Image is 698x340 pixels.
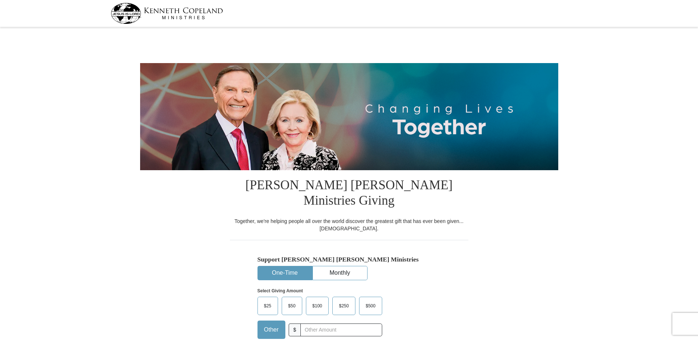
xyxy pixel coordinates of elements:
span: $100 [309,300,326,311]
div: Together, we're helping people all over the world discover the greatest gift that has ever been g... [230,217,468,232]
span: $250 [335,300,352,311]
button: Monthly [313,266,367,280]
strong: Select Giving Amount [257,288,303,293]
button: One-Time [258,266,312,280]
h5: Support [PERSON_NAME] [PERSON_NAME] Ministries [257,256,441,263]
h1: [PERSON_NAME] [PERSON_NAME] Ministries Giving [230,170,468,217]
span: $ [289,323,301,336]
span: $500 [362,300,379,311]
span: $50 [285,300,299,311]
img: kcm-header-logo.svg [111,3,223,24]
span: $25 [260,300,275,311]
input: Other Amount [300,323,382,336]
span: Other [260,324,282,335]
